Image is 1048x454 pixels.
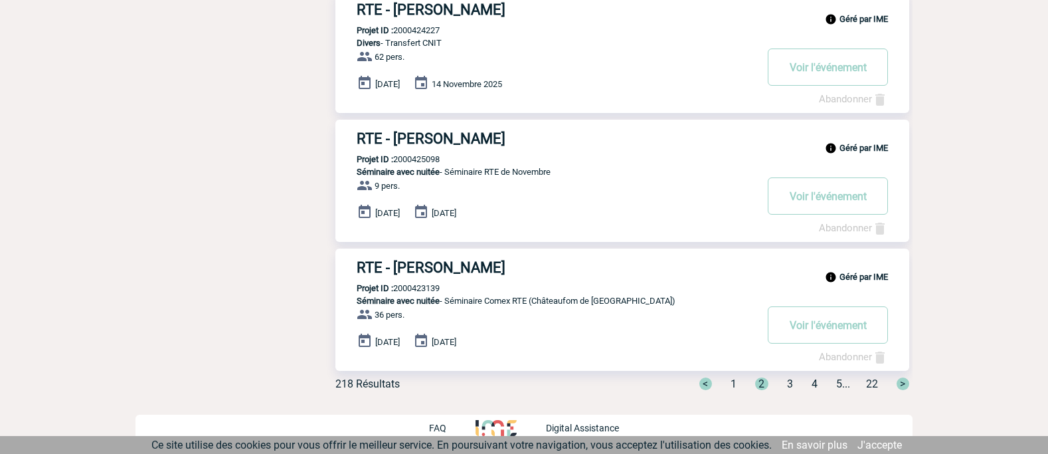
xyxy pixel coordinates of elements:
img: info_black_24dp.svg [825,271,837,283]
b: Géré par IME [839,14,888,24]
button: Voir l'événement [768,306,888,344]
span: > [897,378,909,390]
p: - Séminaire RTE de Novembre [335,167,755,177]
span: [DATE] [432,337,456,347]
a: RTE - [PERSON_NAME] [335,130,909,147]
div: ... [683,378,909,390]
p: - Transfert CNIT [335,38,755,48]
a: Abandonner [819,93,888,105]
span: 5 [836,378,842,390]
span: Divers [357,38,381,48]
span: Séminaire avec nuitée [357,296,440,306]
b: Projet ID : [357,283,393,293]
a: RTE - [PERSON_NAME] [335,1,909,18]
b: Projet ID : [357,154,393,164]
p: 2000424227 [335,25,440,35]
span: 36 pers. [375,310,404,320]
span: 2 [755,378,768,390]
p: - Séminaire Comex RTE (Châteaufom de [GEOGRAPHIC_DATA]) [335,296,755,306]
a: En savoir plus [782,439,847,451]
a: FAQ [429,421,476,433]
img: info_black_24dp.svg [825,13,837,25]
p: FAQ [429,423,446,433]
span: [DATE] [375,337,400,347]
div: 218 Résultats [335,378,400,390]
span: Ce site utilise des cookies pour vous offrir le meilleur service. En poursuivant votre navigation... [151,439,772,451]
b: Géré par IME [839,143,888,153]
span: 9 pers. [375,181,400,191]
span: [DATE] [375,208,400,218]
b: Géré par IME [839,272,888,282]
p: 2000425098 [335,154,440,164]
h3: RTE - [PERSON_NAME] [357,130,755,147]
button: Voir l'événement [768,49,888,86]
span: [DATE] [375,79,400,89]
span: 4 [812,378,818,390]
span: Séminaire avec nuitée [357,167,440,177]
p: 2000423139 [335,283,440,293]
b: Projet ID : [357,25,393,35]
img: http://www.idealmeetingsevents.fr/ [476,420,517,436]
a: J'accepte [857,439,902,451]
span: 1 [731,378,737,390]
span: [DATE] [432,208,456,218]
h3: RTE - [PERSON_NAME] [357,1,755,18]
h3: RTE - [PERSON_NAME] [357,259,755,276]
span: 14 Novembre 2025 [432,79,502,89]
span: 22 [866,378,878,390]
span: 62 pers. [375,52,404,62]
a: Abandonner [819,351,888,363]
a: RTE - [PERSON_NAME] [335,259,909,276]
img: info_black_24dp.svg [825,142,837,154]
p: Digital Assistance [546,423,619,433]
span: 3 [787,378,793,390]
span: < [699,378,712,390]
button: Voir l'événement [768,177,888,215]
a: Abandonner [819,222,888,234]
